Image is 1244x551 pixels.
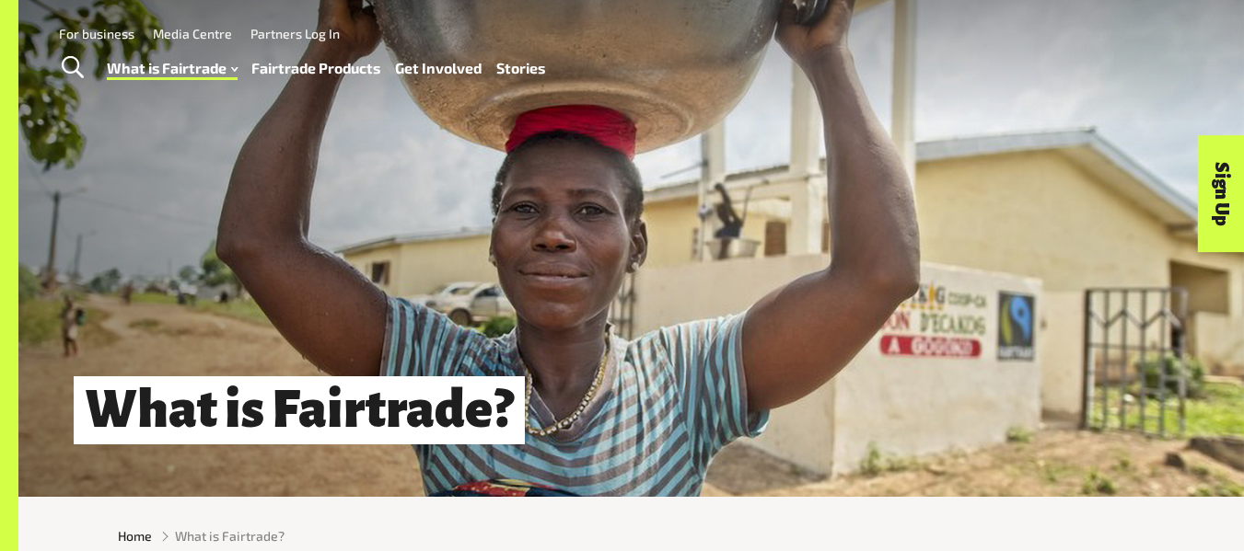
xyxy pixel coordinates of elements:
a: Fairtrade Products [251,55,380,82]
h1: What is Fairtrade? [74,376,525,443]
a: Home [118,526,152,545]
a: What is Fairtrade [107,55,238,82]
a: For business [59,26,134,41]
a: Toggle Search [50,45,95,91]
img: Fairtrade Australia New Zealand logo [1122,23,1192,100]
a: Stories [496,55,545,82]
span: What is Fairtrade? [175,526,285,545]
a: Partners Log In [250,26,340,41]
a: Media Centre [153,26,232,41]
a: Get Involved [395,55,482,82]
